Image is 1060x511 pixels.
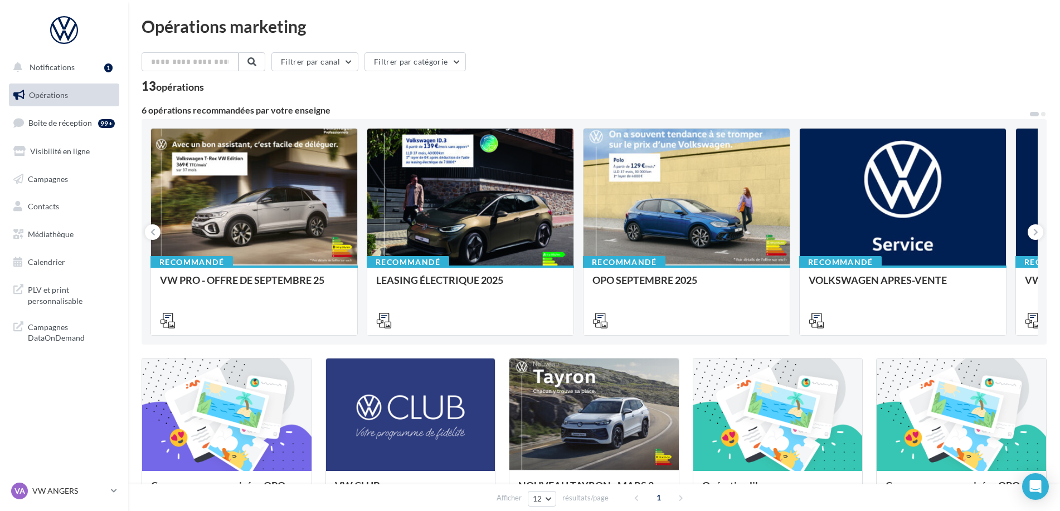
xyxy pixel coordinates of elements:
div: 6 opérations recommandées par votre enseigne [142,106,1029,115]
div: 13 [142,80,204,92]
span: Boîte de réception [28,118,92,127]
button: Filtrer par canal [271,52,358,71]
a: Campagnes DataOnDemand [7,315,121,348]
div: Campagnes sponsorisées OPO [886,480,1037,502]
span: Notifications [30,62,75,72]
div: VW PRO - OFFRE DE SEPTEMBRE 25 [160,274,348,297]
a: Contacts [7,195,121,218]
button: 12 [528,491,556,507]
div: VOLKSWAGEN APRES-VENTE [809,274,997,297]
span: Contacts [28,202,59,211]
span: PLV et print personnalisable [28,282,115,306]
span: Médiathèque [28,229,74,239]
div: Recommandé [583,256,665,268]
div: Open Intercom Messenger [1022,473,1049,500]
div: Recommandé [799,256,882,268]
div: 99+ [98,119,115,128]
div: Opération libre [702,480,854,502]
span: 1 [650,489,668,507]
span: Calendrier [28,257,65,267]
a: Calendrier [7,250,121,274]
span: Opérations [29,90,68,100]
a: Visibilité en ligne [7,140,121,163]
div: NOUVEAU TAYRON - MARS 2025 [518,480,670,502]
span: résultats/page [562,493,609,503]
div: opérations [156,82,204,92]
a: Boîte de réception99+ [7,111,121,135]
a: Opérations [7,83,121,107]
div: Recommandé [367,256,449,268]
a: PLV et print personnalisable [7,278,121,311]
a: Médiathèque [7,223,121,246]
span: Afficher [497,493,522,503]
span: 12 [533,494,542,503]
p: VW ANGERS [32,485,106,497]
span: VA [14,485,25,497]
span: Campagnes [28,174,68,183]
button: Notifications 1 [7,56,117,79]
div: 1 [104,63,113,72]
button: Filtrer par catégorie [364,52,466,71]
div: LEASING ÉLECTRIQUE 2025 [376,274,565,297]
span: Campagnes DataOnDemand [28,320,115,343]
div: Campagnes sponsorisées OPO Septembre [151,480,303,502]
div: Opérations marketing [142,18,1047,35]
div: Recommandé [150,256,233,268]
a: VA VW ANGERS [9,480,119,502]
a: Campagnes [7,168,121,191]
div: OPO SEPTEMBRE 2025 [592,274,781,297]
span: Visibilité en ligne [30,146,90,156]
div: VW CLUB [335,480,487,502]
